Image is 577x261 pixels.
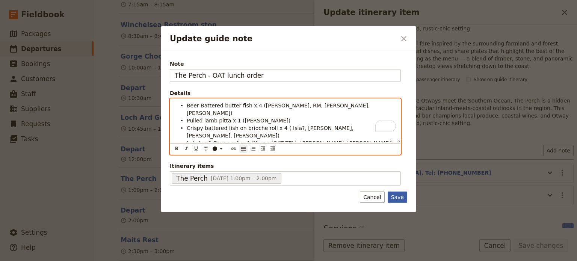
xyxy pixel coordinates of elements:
button: Save [388,192,407,203]
span: Itinerary items [170,162,401,170]
button: Format bold [172,145,181,153]
button: Format strikethrough [202,145,210,153]
span: Lobster & Prawn roll x 4 (Maree (OAT TEL), [PERSON_NAME], [PERSON_NAME]) [187,140,393,146]
button: Bulleted list [239,145,248,153]
button: Increase indent [259,145,267,153]
span: Note [170,60,401,68]
button: Decrease indent [269,145,277,153]
h2: Update guide note [170,33,396,44]
span: [DATE] 1:00pm – 2:00pm [211,175,277,181]
button: Format italic [182,145,190,153]
span: Pulled lamb pitta x 1 ([PERSON_NAME]) [187,118,290,124]
div: ​ [212,146,227,152]
div: To enrich screen reader interactions, please activate Accessibility in Grammarly extension settings [170,99,400,142]
button: Cancel [360,192,384,203]
button: Close dialog [397,32,410,45]
span: Crispy battered fish on brioche roll x 4 ( Isla?, [PERSON_NAME], [PERSON_NAME], [PERSON_NAME]) [187,125,355,139]
div: Details [170,89,401,97]
button: Insert link [230,145,238,153]
input: Note [170,69,401,82]
button: Numbered list [249,145,257,153]
button: ​ [211,145,226,153]
button: Format underline [192,145,200,153]
span: The Perch [176,174,208,183]
span: Beer Battered butter fish x 4 ([PERSON_NAME], RM, [PERSON_NAME], [PERSON_NAME]) [187,103,372,116]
